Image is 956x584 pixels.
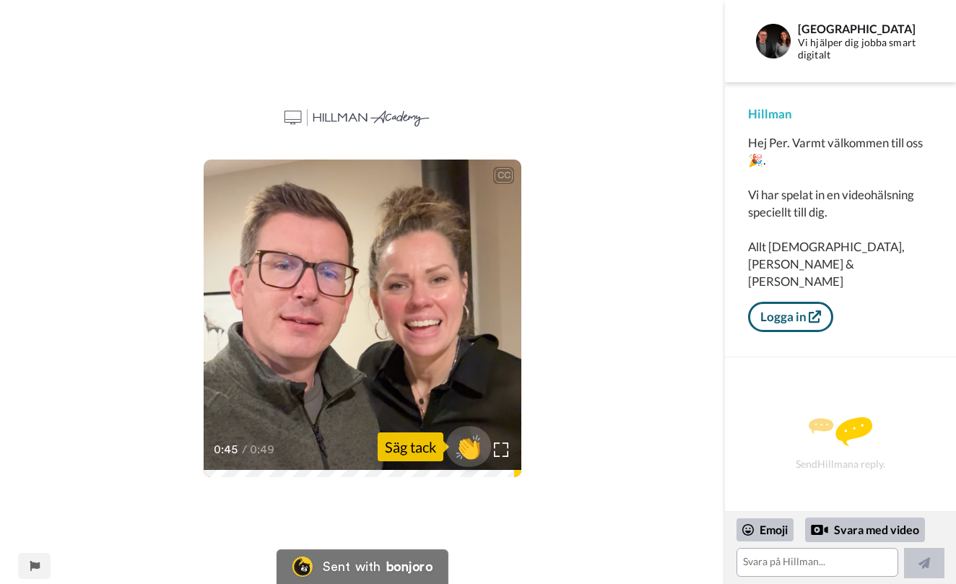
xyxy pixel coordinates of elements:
[798,37,932,61] div: Vi hjälper dig jobba smart digitalt
[809,417,872,446] img: message.svg
[748,302,833,332] a: Logga in
[748,105,933,123] div: Hillman
[386,560,433,573] div: bonjoro
[756,24,791,58] img: Profile Image
[378,432,443,461] div: Säg tack
[495,168,513,183] div: CC
[494,443,508,457] img: Full screen
[250,441,275,458] span: 0:49
[242,441,247,458] span: /
[736,518,794,541] div: Emoji
[446,426,492,466] button: 👏
[811,521,828,539] div: Reply by Video
[323,560,381,573] div: Sent with
[283,103,442,131] img: d22bba8f-422b-4af0-9927-004180be010d
[292,557,313,577] img: Bonjoro Logo
[277,549,448,584] a: Bonjoro LogoSent withbonjoro
[805,518,925,542] div: Svara med video
[446,432,492,461] span: 👏
[744,383,937,504] div: Send Hillman a reply.
[798,22,932,35] div: [GEOGRAPHIC_DATA]
[214,441,239,458] span: 0:45
[748,134,933,290] div: Hej Per. Varmt välkommen till oss 🎉. Vi har spelat in en videohälsning speciellt till dig. Allt [...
